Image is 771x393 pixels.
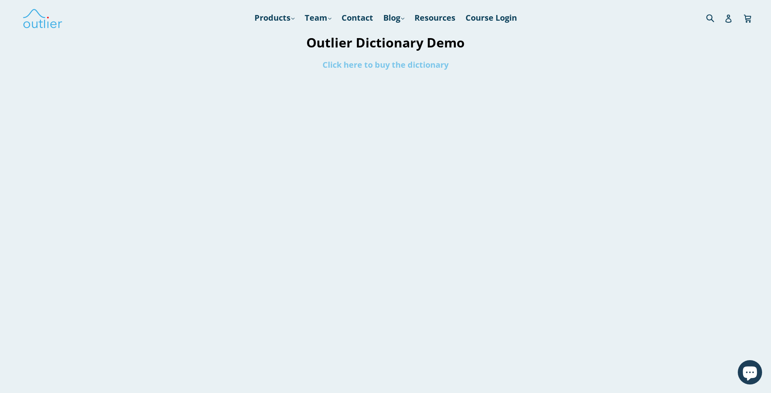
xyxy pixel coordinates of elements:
[410,11,459,25] a: Resources
[301,11,335,25] a: Team
[461,11,521,25] a: Course Login
[735,360,765,387] inbox-online-store-chat: Shopify online store chat
[322,59,449,70] a: Click here to buy the dictionary
[22,6,63,30] img: Outlier Linguistics
[250,11,299,25] a: Products
[379,11,408,25] a: Blog
[337,11,377,25] a: Contact
[197,34,575,51] h1: Outlier Dictionary Demo
[704,9,726,26] input: Search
